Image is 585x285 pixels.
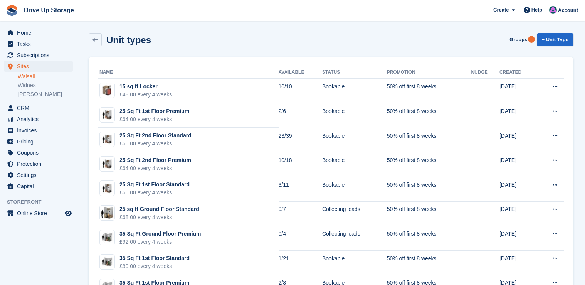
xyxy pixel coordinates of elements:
[17,147,63,158] span: Coupons
[387,201,471,226] td: 50% off first 8 weeks
[499,152,537,177] td: [DATE]
[387,103,471,128] td: 50% off first 8 weeks
[499,79,537,103] td: [DATE]
[100,206,114,219] img: 25-sq-ft-unit.jpg
[119,238,201,246] div: £92.00 every 4 weeks
[322,177,387,202] td: Bookable
[17,136,63,147] span: Pricing
[4,61,73,72] a: menu
[537,33,573,46] a: + Unit Type
[100,159,114,170] img: 20-sqft-unit.jpg
[387,177,471,202] td: 50% off first 8 weeks
[119,107,189,115] div: 25 Sq Ft 1st Floor Premium
[279,66,322,79] th: Available
[106,35,151,45] h2: Unit types
[17,50,63,61] span: Subscriptions
[322,250,387,275] td: Bookable
[119,189,190,197] div: £60.00 every 4 weeks
[499,250,537,275] td: [DATE]
[531,6,542,14] span: Help
[18,82,73,89] a: Widnes
[506,33,530,46] a: Groups
[387,250,471,275] td: 50% off first 8 weeks
[4,147,73,158] a: menu
[64,209,73,218] a: Preview store
[17,39,63,49] span: Tasks
[4,27,73,38] a: menu
[4,50,73,61] a: menu
[4,125,73,136] a: menu
[6,5,18,16] img: stora-icon-8386f47178a22dfd0bd8f6a31ec36ba5ce8667c1dd55bd0f319d3a0aa187defe.svg
[119,140,192,148] div: £60.00 every 4 weeks
[322,128,387,152] td: Bookable
[387,152,471,177] td: 50% off first 8 weeks
[119,254,190,262] div: 35 Sq Ft 1st Floor Standard
[17,103,63,113] span: CRM
[499,128,537,152] td: [DATE]
[119,180,190,189] div: 25 Sq Ft 1st Floor Standard
[100,232,114,243] img: 30-sqft-unit.jpg
[17,170,63,180] span: Settings
[4,39,73,49] a: menu
[17,61,63,72] span: Sites
[4,170,73,180] a: menu
[119,262,190,270] div: £80.00 every 4 weeks
[279,128,322,152] td: 23/39
[279,79,322,103] td: 10/10
[18,73,73,80] a: Walsall
[4,181,73,192] a: menu
[119,156,191,164] div: 25 Sq Ft 2nd Floor Premium
[100,134,114,145] img: 20-sqft-unit.jpg
[18,91,73,98] a: [PERSON_NAME]
[387,79,471,103] td: 50% off first 8 weeks
[499,226,537,251] td: [DATE]
[471,66,499,79] th: Nudge
[4,159,73,169] a: menu
[119,213,199,221] div: £68.00 every 4 weeks
[499,201,537,226] td: [DATE]
[17,27,63,38] span: Home
[119,164,191,172] div: £64.00 every 4 weeks
[17,125,63,136] span: Invoices
[21,4,77,17] a: Drive Up Storage
[499,66,537,79] th: Created
[387,128,471,152] td: 50% off first 8 weeks
[100,83,114,98] img: Locker%20Medium%202%20-%20Plain.jpg
[17,208,63,219] span: Online Store
[119,132,192,140] div: 25 Sq Ft 2nd Floor Standard
[279,201,322,226] td: 0/7
[119,83,172,91] div: 15 sq ft Locker
[279,103,322,128] td: 2/6
[7,198,77,206] span: Storefront
[119,91,172,99] div: £48.00 every 4 weeks
[17,159,63,169] span: Protection
[322,152,387,177] td: Bookable
[558,7,578,14] span: Account
[119,115,189,123] div: £64.00 every 4 weeks
[17,114,63,125] span: Analytics
[322,103,387,128] td: Bookable
[322,66,387,79] th: Status
[119,205,199,213] div: 25 sq ft Ground Floor Standard
[493,6,509,14] span: Create
[528,36,535,43] div: Tooltip anchor
[4,103,73,113] a: menu
[100,256,114,268] img: 30-sqft-unit.jpg
[279,152,322,177] td: 10/18
[4,114,73,125] a: menu
[387,226,471,251] td: 50% off first 8 weeks
[279,177,322,202] td: 3/11
[499,103,537,128] td: [DATE]
[279,250,322,275] td: 1/21
[279,226,322,251] td: 0/4
[4,208,73,219] a: menu
[387,66,471,79] th: Promotion
[549,6,557,14] img: Andy
[322,226,387,251] td: Collecting leads
[17,181,63,192] span: Capital
[4,136,73,147] a: menu
[100,183,114,194] img: 20-sqft-unit.jpg
[119,230,201,238] div: 35 Sq Ft Ground Floor Premium
[499,177,537,202] td: [DATE]
[100,109,114,120] img: 20-sqft-unit.jpg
